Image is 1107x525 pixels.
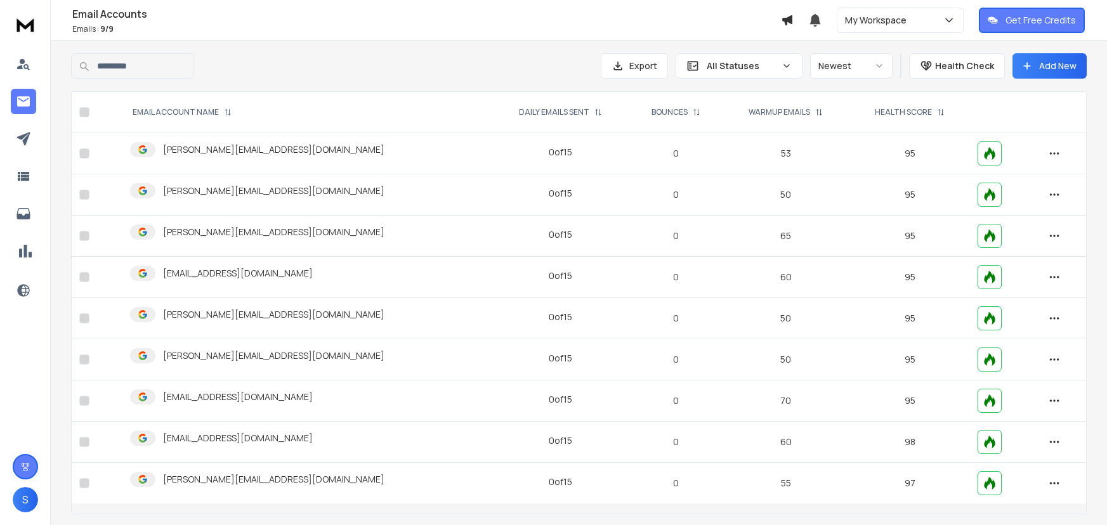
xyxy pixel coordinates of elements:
h1: Email Accounts [72,6,781,22]
p: Health Check [935,60,994,72]
td: 95 [849,298,971,339]
p: 0 [638,188,715,201]
td: 55 [723,463,849,504]
p: 0 [638,436,715,448]
p: 0 [638,271,715,283]
td: 95 [849,257,971,298]
td: 50 [723,174,849,216]
button: Get Free Credits [979,8,1085,33]
p: WARMUP EMAILS [749,107,810,117]
div: 0 of 15 [549,311,572,323]
div: 0 of 15 [549,187,572,200]
p: 0 [638,312,715,325]
td: 97 [849,463,971,504]
span: 9 / 9 [100,23,114,34]
p: [EMAIL_ADDRESS][DOMAIN_NAME] [163,391,313,403]
img: logo [13,13,38,36]
td: 53 [723,133,849,174]
button: Add New [1012,53,1087,79]
td: 65 [723,216,849,257]
p: [PERSON_NAME][EMAIL_ADDRESS][DOMAIN_NAME] [163,473,384,486]
td: 95 [849,133,971,174]
div: 0 of 15 [549,269,572,282]
p: [PERSON_NAME][EMAIL_ADDRESS][DOMAIN_NAME] [163,308,384,321]
button: S [13,487,38,512]
div: 0 of 15 [549,476,572,488]
td: 60 [723,422,849,463]
p: 0 [638,353,715,366]
p: 0 [638,147,715,160]
td: 50 [723,298,849,339]
td: 60 [723,257,849,298]
td: 50 [723,339,849,380]
div: 0 of 15 [549,352,572,365]
button: Export [601,53,668,79]
p: 0 [638,477,715,489]
td: 95 [849,216,971,257]
td: 95 [849,380,971,422]
p: 0 [638,394,715,407]
td: 95 [849,339,971,380]
p: HEALTH SCORE [875,107,932,117]
p: My Workspace [845,14,912,27]
div: EMAIL ACCOUNT NAME [133,107,232,117]
p: 0 [638,230,715,242]
td: 70 [723,380,849,422]
p: [PERSON_NAME][EMAIL_ADDRESS][DOMAIN_NAME] [163,185,384,197]
div: 0 of 15 [549,434,572,447]
div: 0 of 15 [549,393,572,406]
div: 0 of 15 [549,146,572,159]
p: All Statuses [707,60,776,72]
button: Newest [810,53,893,79]
p: [PERSON_NAME][EMAIL_ADDRESS][DOMAIN_NAME] [163,349,384,362]
p: DAILY EMAILS SENT [519,107,589,117]
td: 95 [849,174,971,216]
p: [EMAIL_ADDRESS][DOMAIN_NAME] [163,432,313,444]
td: 98 [849,422,971,463]
div: 0 of 15 [549,228,572,241]
p: Get Free Credits [1005,14,1076,27]
p: BOUNCES [652,107,688,117]
p: [PERSON_NAME][EMAIL_ADDRESS][DOMAIN_NAME] [163,226,384,238]
p: [EMAIL_ADDRESS][DOMAIN_NAME] [163,267,313,280]
p: Emails : [72,24,781,34]
button: Health Check [909,53,1005,79]
p: [PERSON_NAME][EMAIL_ADDRESS][DOMAIN_NAME] [163,143,384,156]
